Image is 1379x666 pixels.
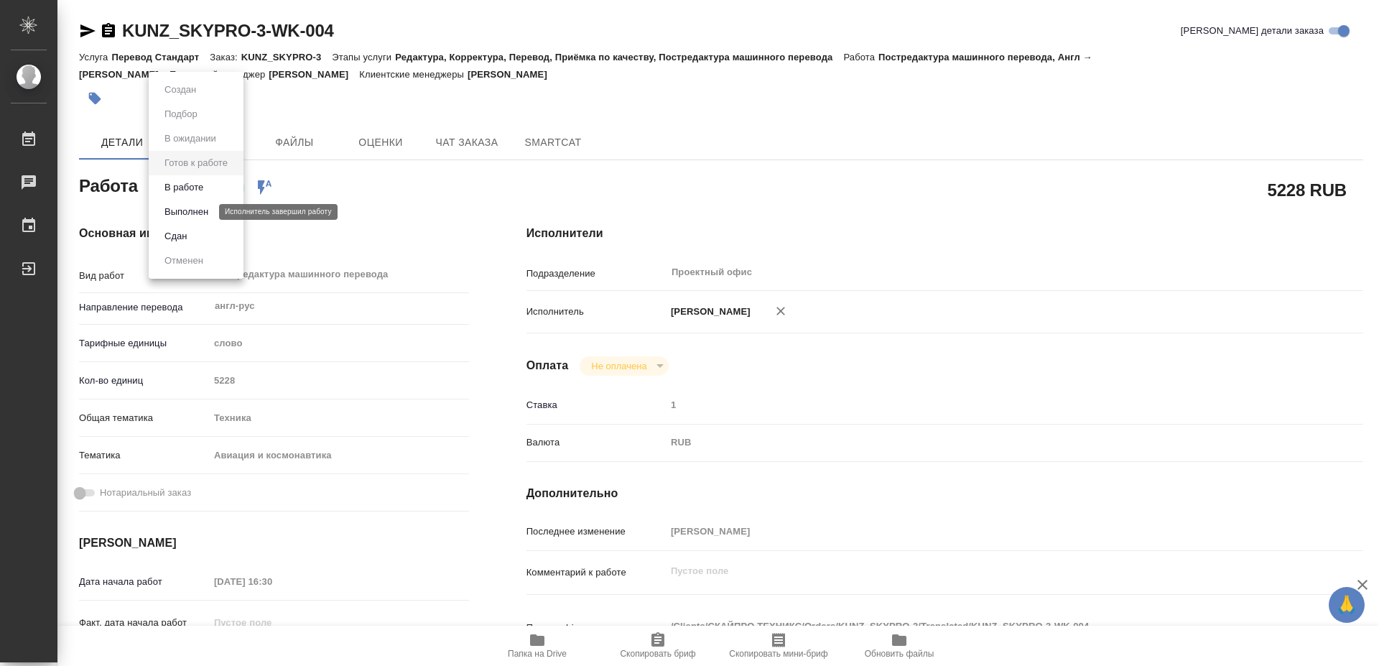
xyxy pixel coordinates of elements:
button: Сдан [160,228,191,244]
button: В работе [160,180,208,195]
button: Подбор [160,106,202,122]
button: Отменен [160,253,208,269]
button: В ожидании [160,131,220,147]
button: Готов к работе [160,155,232,171]
button: Выполнен [160,204,213,220]
button: Создан [160,82,200,98]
